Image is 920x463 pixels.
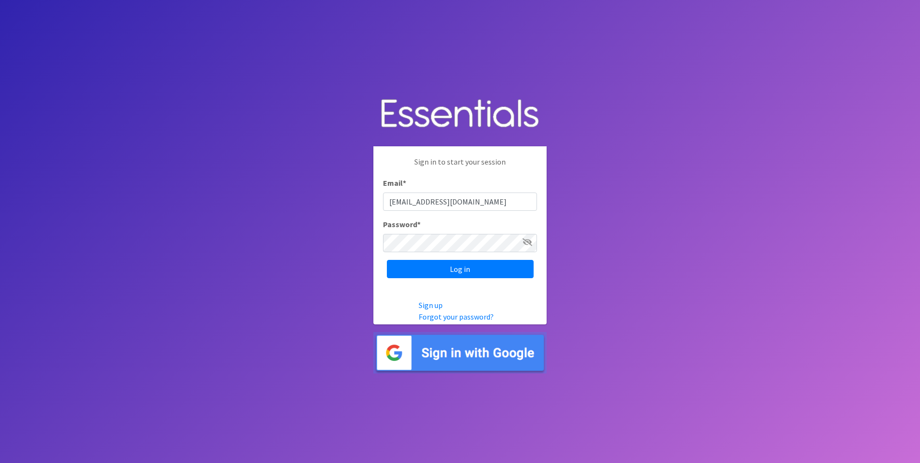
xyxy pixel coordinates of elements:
p: Sign in to start your session [383,156,537,177]
label: Password [383,219,421,230]
a: Sign up [419,300,443,310]
abbr: required [403,178,406,188]
img: Sign in with Google [373,332,547,374]
abbr: required [417,219,421,229]
img: Human Essentials [373,90,547,139]
input: Log in [387,260,534,278]
a: Forgot your password? [419,312,494,322]
label: Email [383,177,406,189]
